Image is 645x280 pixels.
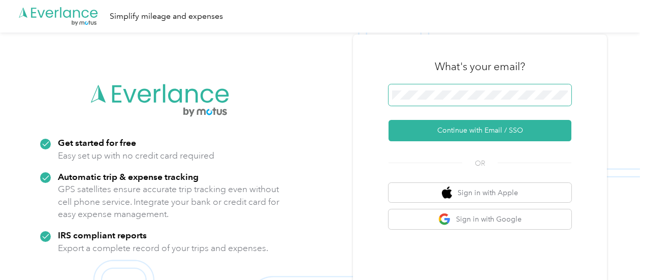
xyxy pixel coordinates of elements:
span: OR [462,158,498,169]
strong: Get started for free [58,137,136,148]
strong: Automatic trip & expense tracking [58,171,199,182]
p: Export a complete record of your trips and expenses. [58,242,268,255]
div: Simplify mileage and expenses [110,10,223,23]
img: apple logo [442,186,452,199]
h3: What's your email? [435,59,525,74]
p: Easy set up with no credit card required [58,149,214,162]
img: google logo [438,213,451,226]
p: GPS satellites ensure accurate trip tracking even without cell phone service. Integrate your bank... [58,183,280,221]
strong: IRS compliant reports [58,230,147,240]
button: apple logoSign in with Apple [389,183,571,203]
button: google logoSign in with Google [389,209,571,229]
button: Continue with Email / SSO [389,120,571,141]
